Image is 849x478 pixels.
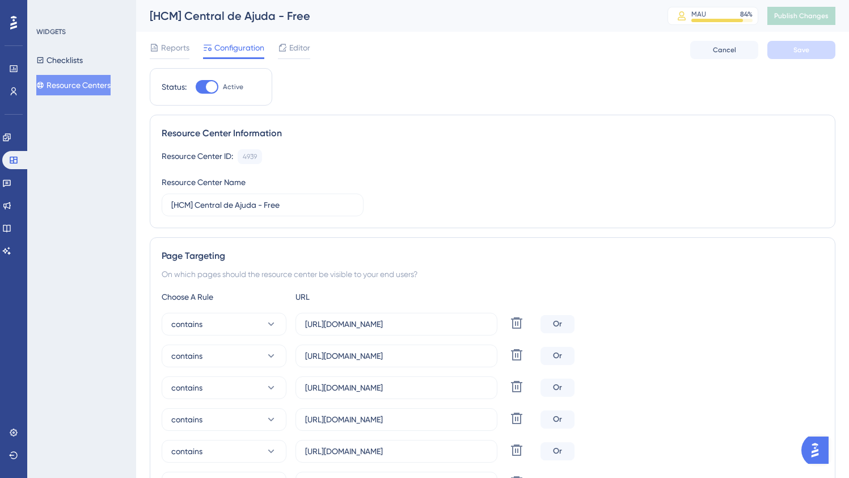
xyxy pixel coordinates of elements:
button: Checklists [36,50,83,70]
button: contains [162,345,286,367]
input: yourwebsite.com/path [305,413,488,426]
button: Resource Centers [36,75,111,95]
div: Status: [162,80,187,94]
div: Resource Center ID: [162,149,233,164]
div: Or [540,379,575,397]
span: Publish Changes [774,11,829,20]
div: MAU [691,10,706,19]
input: yourwebsite.com/path [305,381,488,394]
div: WIDGETS [36,27,66,36]
div: Or [540,315,575,333]
div: [HCM] Central de Ajuda - Free [150,8,639,24]
div: Or [540,347,575,365]
span: Configuration [214,41,264,54]
span: contains [171,317,202,331]
div: Resource Center Information [162,127,823,140]
span: Save [793,45,809,54]
div: Choose A Rule [162,290,286,304]
div: Page Targeting [162,249,823,263]
div: Or [540,442,575,460]
span: contains [171,413,202,426]
input: yourwebsite.com/path [305,445,488,458]
input: Type your Resource Center name [171,199,354,211]
span: Active [223,82,243,91]
input: yourwebsite.com/path [305,318,488,330]
span: Reports [161,41,189,54]
span: contains [171,445,202,458]
button: Publish Changes [767,7,835,25]
button: contains [162,376,286,399]
button: contains [162,408,286,431]
span: contains [171,381,202,395]
input: yourwebsite.com/path [305,350,488,362]
div: Resource Center Name [162,175,246,189]
div: Or [540,410,575,429]
span: contains [171,349,202,363]
button: Save [767,41,835,59]
div: 84 % [740,10,753,19]
button: Cancel [690,41,758,59]
button: contains [162,313,286,336]
button: contains [162,440,286,463]
iframe: UserGuiding AI Assistant Launcher [801,433,835,467]
div: On which pages should the resource center be visible to your end users? [162,267,823,281]
div: 4939 [243,152,257,161]
span: Editor [289,41,310,54]
div: URL [295,290,420,304]
span: Cancel [713,45,736,54]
